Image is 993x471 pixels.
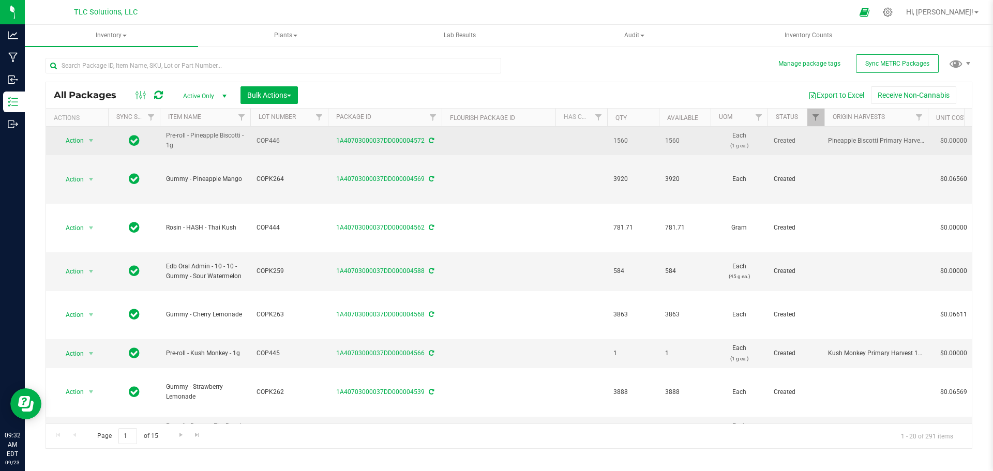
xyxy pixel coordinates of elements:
[615,114,627,121] a: Qty
[828,136,925,146] div: Value 1: Pineapple Biscotti Primary Harvest 15 9 Jul 2025
[427,267,434,275] span: Sync from Compliance System
[173,428,188,442] a: Go to the next page
[8,52,18,63] inline-svg: Manufacturing
[240,86,298,104] button: Bulk Actions
[336,267,425,275] a: 1A40703000037DD000004588
[247,91,291,99] span: Bulk Actions
[717,174,761,184] span: Each
[74,8,138,17] span: TLC Solutions, LLC
[166,131,244,150] span: Pre-roll - Pineapple Biscotti - 1g
[665,348,704,358] span: 1
[166,310,244,320] span: Gummy - Cherry Lemonade
[665,310,704,320] span: 3863
[166,262,244,281] span: Edb Oral Admin - 10 - 10 - Gummy - Sour Watermelon
[166,382,244,402] span: Gummy - Strawberry Lemonade
[54,114,104,121] div: Actions
[88,428,167,444] span: Page of 15
[5,431,20,459] p: 09:32 AM EDT
[257,387,322,397] span: COPK262
[722,25,895,47] a: Inventory Counts
[774,266,818,276] span: Created
[166,174,244,184] span: Gummy - Pineapple Mango
[856,54,939,73] button: Sync METRC Packages
[717,354,761,363] p: (1 g ea.)
[56,385,84,399] span: Action
[8,119,18,129] inline-svg: Outbound
[336,113,371,120] a: Package ID
[336,388,425,396] a: 1A40703000037DD000004539
[911,109,928,126] a: Filter
[928,155,980,204] td: $0.06560
[129,385,140,399] span: In Sync
[166,421,244,440] span: Pre-roll - Banana Fire Breath - 1g
[548,25,720,46] span: Audit
[665,174,704,184] span: 3920
[85,308,98,322] span: select
[257,266,322,276] span: COPK259
[336,137,425,144] a: 1A40703000037DD000004572
[717,310,761,320] span: Each
[613,387,653,397] span: 3888
[928,252,980,291] td: $0.00000
[590,109,607,126] a: Filter
[717,262,761,281] span: Each
[906,8,973,16] span: Hi, [PERSON_NAME]!
[200,25,372,46] span: Plants
[613,348,653,358] span: 1
[129,220,140,235] span: In Sync
[85,385,98,399] span: select
[373,25,547,47] a: Lab Results
[778,59,840,68] button: Manage package tags
[774,136,818,146] span: Created
[667,114,698,121] a: Available
[427,350,434,357] span: Sync from Compliance System
[336,311,425,318] a: 1A40703000037DD000004568
[613,266,653,276] span: 584
[56,133,84,148] span: Action
[56,308,84,322] span: Action
[168,113,201,120] a: Item Name
[257,223,322,233] span: COP444
[129,133,140,148] span: In Sync
[807,109,824,126] a: Filter
[56,172,84,187] span: Action
[336,175,425,183] a: 1A40703000037DD000004569
[717,223,761,233] span: Gram
[257,136,322,146] span: COP446
[613,136,653,146] span: 1560
[10,388,41,419] iframe: Resource center
[311,109,328,126] a: Filter
[555,109,607,127] th: Has COA
[85,346,98,361] span: select
[25,25,198,47] a: Inventory
[853,2,876,22] span: Open Ecommerce Menu
[776,113,798,120] a: Status
[257,348,322,358] span: COP445
[85,172,98,187] span: select
[871,86,956,104] button: Receive Non-Cannabis
[336,224,425,231] a: 1A40703000037DD000004562
[717,131,761,150] span: Each
[56,221,84,235] span: Action
[129,172,140,186] span: In Sync
[665,266,704,276] span: 584
[450,114,515,121] a: Flourish Package ID
[833,113,885,120] a: Origin Harvests
[717,141,761,150] p: (1 g ea.)
[116,113,156,120] a: Sync Status
[129,346,140,360] span: In Sync
[85,221,98,235] span: select
[427,388,434,396] span: Sync from Compliance System
[8,30,18,40] inline-svg: Analytics
[129,307,140,322] span: In Sync
[613,174,653,184] span: 3920
[336,350,425,357] a: 1A40703000037DD000004566
[143,109,160,126] a: Filter
[928,291,980,340] td: $0.06611
[259,113,296,120] a: Lot Number
[430,31,490,40] span: Lab Results
[427,311,434,318] span: Sync from Compliance System
[85,133,98,148] span: select
[928,368,980,417] td: $0.06569
[936,114,967,121] a: Unit Cost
